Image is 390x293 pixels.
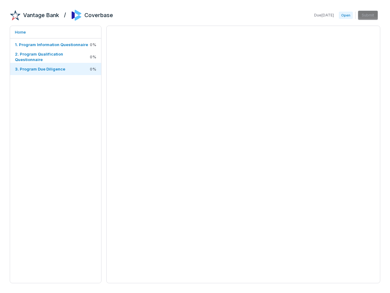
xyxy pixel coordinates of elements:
[90,54,96,60] span: 0 %
[10,51,101,63] a: 2. Program Qualification Questionnaire0%
[90,66,96,72] span: 0 %
[10,63,101,75] a: 3. Program Due Diligence0%
[15,42,88,47] span: 1. Program Information Questionnaire
[314,13,334,18] span: Due [DATE]
[15,52,63,62] span: 2. Program Qualification Questionnaire
[10,26,101,38] a: Home
[84,11,113,19] h2: Coverbase
[339,12,353,19] span: Open
[23,11,59,19] h2: Vantage Bank
[10,38,101,51] a: 1. Program Information Questionnaire0%
[64,10,66,19] h2: /
[90,42,96,47] span: 0 %
[15,67,65,71] span: 3. Program Due Diligence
